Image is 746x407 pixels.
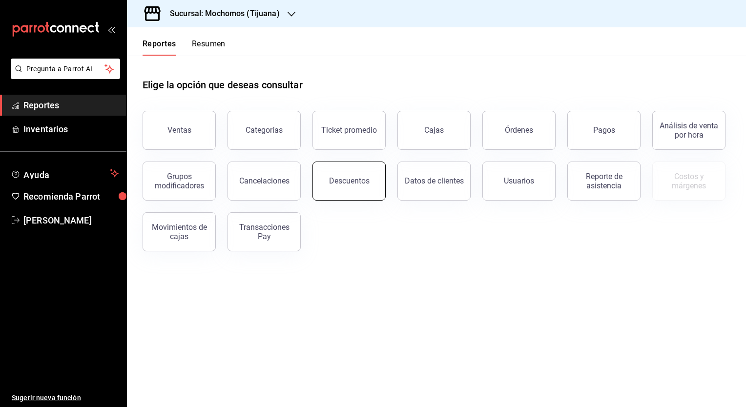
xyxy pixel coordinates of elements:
[239,176,290,185] div: Cancelaciones
[11,59,120,79] button: Pregunta a Parrot AI
[659,121,719,140] div: Análisis de venta por hora
[143,78,303,92] h1: Elige la opción que deseas consultar
[143,111,216,150] button: Ventas
[26,64,105,74] span: Pregunta a Parrot AI
[234,223,294,241] div: Transacciones Pay
[652,111,725,150] button: Análisis de venta por hora
[23,167,106,179] span: Ayuda
[107,25,115,33] button: open_drawer_menu
[482,111,556,150] button: Órdenes
[424,124,444,136] div: Cajas
[246,125,283,135] div: Categorías
[574,172,634,190] div: Reporte de asistencia
[312,162,386,201] button: Descuentos
[143,162,216,201] button: Grupos modificadores
[149,172,209,190] div: Grupos modificadores
[143,39,176,56] button: Reportes
[505,125,533,135] div: Órdenes
[397,111,471,150] a: Cajas
[12,393,119,403] span: Sugerir nueva función
[397,162,471,201] button: Datos de clientes
[312,111,386,150] button: Ticket promedio
[329,176,370,185] div: Descuentos
[321,125,377,135] div: Ticket promedio
[23,190,119,203] span: Recomienda Parrot
[567,111,641,150] button: Pagos
[23,122,119,136] span: Inventarios
[7,71,120,81] a: Pregunta a Parrot AI
[228,111,301,150] button: Categorías
[143,39,226,56] div: navigation tabs
[192,39,226,56] button: Resumen
[149,223,209,241] div: Movimientos de cajas
[659,172,719,190] div: Costos y márgenes
[228,212,301,251] button: Transacciones Pay
[504,176,534,185] div: Usuarios
[143,212,216,251] button: Movimientos de cajas
[405,176,464,185] div: Datos de clientes
[23,214,119,227] span: [PERSON_NAME]
[567,162,641,201] button: Reporte de asistencia
[593,125,615,135] div: Pagos
[162,8,280,20] h3: Sucursal: Mochomos (Tijuana)
[652,162,725,201] button: Contrata inventarios para ver este reporte
[167,125,191,135] div: Ventas
[228,162,301,201] button: Cancelaciones
[23,99,119,112] span: Reportes
[482,162,556,201] button: Usuarios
